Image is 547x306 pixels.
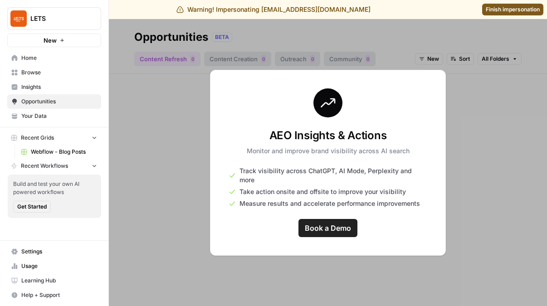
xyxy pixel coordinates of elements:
a: Learning Hub [7,273,101,288]
span: Build and test your own AI powered workflows [13,180,96,196]
span: Your Data [21,112,97,120]
a: Home [7,51,101,65]
a: Webflow - Blog Posts [17,145,101,159]
button: Get Started [13,201,51,213]
a: Settings [7,244,101,259]
button: New [7,34,101,47]
span: Settings [21,248,97,256]
span: New [44,36,57,45]
span: Get Started [17,203,47,211]
a: Insights [7,80,101,94]
span: Usage [21,262,97,270]
span: Measure results and accelerate performance improvements [239,199,420,208]
span: Learning Hub [21,277,97,285]
h3: AEO Insights & Actions [247,128,410,143]
span: Help + Support [21,291,97,299]
a: Usage [7,259,101,273]
span: Insights [21,83,97,91]
span: Track visibility across ChatGPT, AI Mode, Perplexity and more [239,166,427,185]
div: Warning! Impersonating [EMAIL_ADDRESS][DOMAIN_NAME] [176,5,371,14]
button: Recent Workflows [7,159,101,173]
span: Recent Workflows [21,162,68,170]
a: Book a Demo [298,219,357,237]
a: Opportunities [7,94,101,109]
span: Browse [21,68,97,77]
button: Help + Support [7,288,101,302]
span: Webflow - Blog Posts [31,148,97,156]
a: Your Data [7,109,101,123]
a: Browse [7,65,101,80]
a: Finish impersonation [482,4,543,15]
span: LETS [30,14,85,23]
span: Take action onsite and offsite to improve your visibility [239,187,406,196]
span: Home [21,54,97,62]
span: Finish impersonation [486,5,540,14]
p: Monitor and improve brand visibility across AI search [247,146,410,155]
span: Book a Demo [305,223,351,233]
span: Recent Grids [21,134,54,142]
button: Recent Grids [7,131,101,145]
button: Workspace: LETS [7,7,101,30]
img: LETS Logo [10,10,27,27]
span: Opportunities [21,97,97,106]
